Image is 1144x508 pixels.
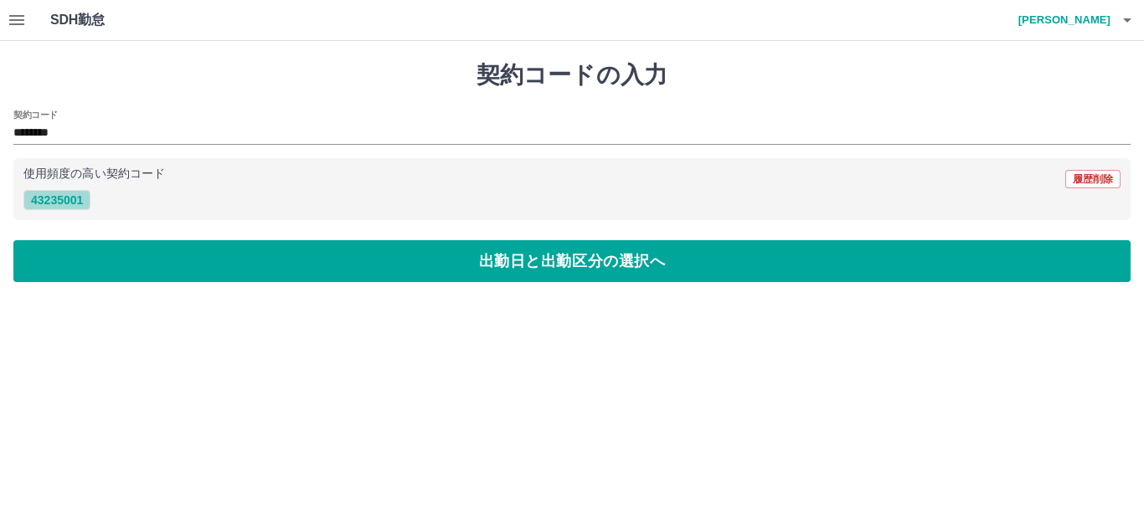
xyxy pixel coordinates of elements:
button: 履歴削除 [1065,170,1121,188]
button: 43235001 [23,190,90,210]
h2: 契約コード [13,108,58,121]
p: 使用頻度の高い契約コード [23,168,165,180]
h1: 契約コードの入力 [13,61,1131,90]
button: 出勤日と出勤区分の選択へ [13,240,1131,282]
